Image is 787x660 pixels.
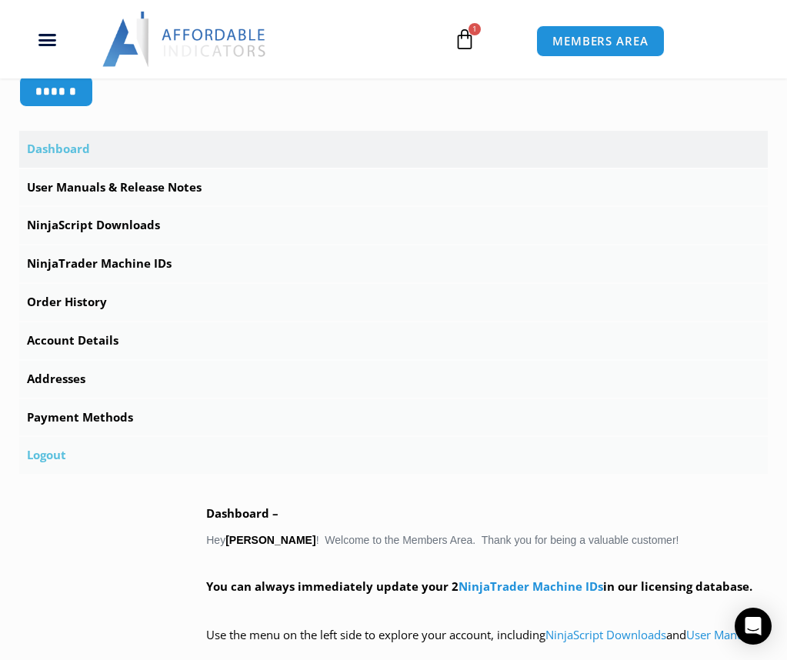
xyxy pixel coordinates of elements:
[431,17,499,62] a: 1
[102,12,268,67] img: LogoAI | Affordable Indicators – NinjaTrader
[19,207,768,244] a: NinjaScript Downloads
[735,608,772,645] div: Open Intercom Messenger
[536,25,665,57] a: MEMBERS AREA
[19,245,768,282] a: NinjaTrader Machine IDs
[8,25,86,54] div: Menu Toggle
[206,505,278,521] b: Dashboard –
[545,627,666,642] a: NinjaScript Downloads
[469,23,481,35] span: 1
[225,534,315,546] strong: [PERSON_NAME]
[19,131,768,168] a: Dashboard
[19,322,768,359] a: Account Details
[206,578,752,594] strong: You can always immediately update your 2 in our licensing database.
[19,131,768,475] nav: Account pages
[686,627,759,642] a: User Manuals
[19,399,768,436] a: Payment Methods
[19,361,768,398] a: Addresses
[19,437,768,474] a: Logout
[19,169,768,206] a: User Manuals & Release Notes
[552,35,649,47] span: MEMBERS AREA
[459,578,603,594] a: NinjaTrader Machine IDs
[19,284,768,321] a: Order History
